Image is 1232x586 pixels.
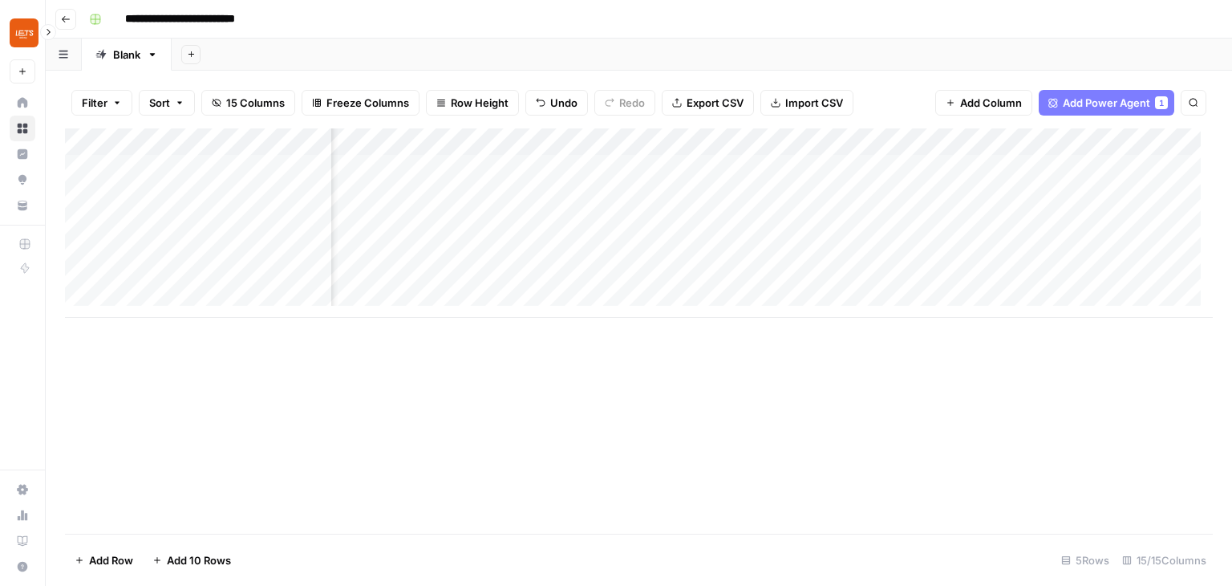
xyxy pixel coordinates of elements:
span: Add Column [960,95,1022,111]
div: 1 [1155,96,1168,109]
button: Sort [139,90,195,116]
button: Freeze Columns [302,90,419,116]
button: Redo [594,90,655,116]
span: Filter [82,95,107,111]
button: Add 10 Rows [143,547,241,573]
div: Blank [113,47,140,63]
span: Redo [619,95,645,111]
span: Add Row [89,552,133,568]
button: 15 Columns [201,90,295,116]
span: Freeze Columns [326,95,409,111]
span: Import CSV [785,95,843,111]
a: Your Data [10,193,35,218]
button: Add Row [65,547,143,573]
button: Export CSV [662,90,754,116]
button: Workspace: LETS [10,13,35,53]
span: Add 10 Rows [167,552,231,568]
a: Home [10,90,35,116]
div: 5 Rows [1055,547,1116,573]
span: 1 [1159,96,1164,109]
button: Help + Support [10,554,35,580]
img: LETS Logo [10,18,38,47]
button: Undo [525,90,588,116]
button: Row Height [426,90,519,116]
a: Usage [10,503,35,528]
a: Blank [82,39,172,71]
span: Add Power Agent [1063,95,1150,111]
a: Learning Hub [10,528,35,554]
button: Add Column [935,90,1032,116]
span: Sort [149,95,170,111]
span: Export CSV [687,95,744,111]
button: Add Power Agent1 [1039,90,1174,116]
a: Settings [10,477,35,503]
span: 15 Columns [226,95,285,111]
a: Browse [10,116,35,141]
span: Row Height [451,95,509,111]
button: Import CSV [760,90,853,116]
a: Insights [10,141,35,167]
button: Filter [71,90,132,116]
span: Undo [550,95,577,111]
div: 15/15 Columns [1116,547,1213,573]
a: Opportunities [10,167,35,193]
